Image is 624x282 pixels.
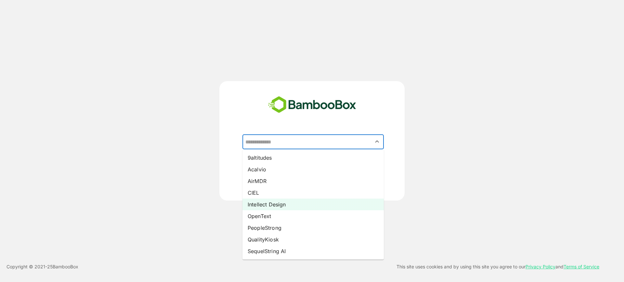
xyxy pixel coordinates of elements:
li: Intellect Design [242,199,384,210]
li: 9altitudes [242,152,384,164]
li: OpenText [242,210,384,222]
p: This site uses cookies and by using this site you agree to our and [396,263,599,271]
button: Close [373,137,382,146]
li: AirMDR [242,175,384,187]
img: bamboobox [265,94,360,116]
a: Terms of Service [564,264,599,269]
li: QualityKiosk [242,234,384,245]
a: Privacy Policy [526,264,555,269]
li: PeopleStrong [242,222,384,234]
li: SequelString AI [242,245,384,257]
li: Acalvio [242,164,384,175]
li: CIEL [242,187,384,199]
p: Copyright © 2021- 25 BambooBox [6,263,78,271]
